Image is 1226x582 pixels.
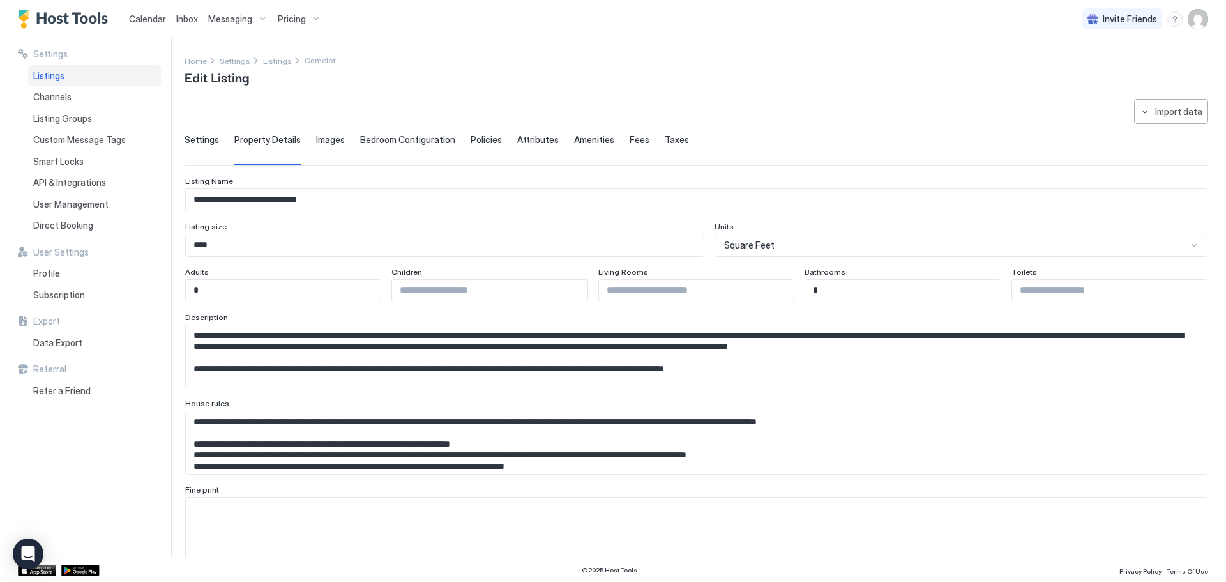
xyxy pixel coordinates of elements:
a: User Management [28,194,161,215]
span: Units [715,222,734,231]
input: Input Field [186,280,381,302]
span: Children [391,267,422,277]
input: Input Field [392,280,587,302]
span: Invite Friends [1103,13,1157,25]
span: Listing Groups [33,113,92,125]
span: Home [185,56,207,66]
a: Calendar [129,12,166,26]
span: Policies [471,134,502,146]
a: Host Tools Logo [18,10,114,29]
a: Home [185,54,207,67]
a: Listing Groups [28,108,161,130]
input: Input Field [805,280,1000,302]
span: Toilets [1011,267,1037,277]
span: Direct Booking [33,220,93,231]
span: Profile [33,268,60,279]
span: Breadcrumb [305,56,336,65]
input: Input Field [1012,280,1207,302]
span: House rules [185,399,229,408]
input: Input Field [186,189,1207,211]
div: User profile [1188,9,1208,29]
a: Listings [28,65,161,87]
span: Listing size [185,222,227,231]
span: Channels [33,91,72,103]
span: Images [316,134,345,146]
a: Direct Booking [28,215,161,236]
span: Messaging [208,13,252,25]
span: Privacy Policy [1119,567,1162,575]
a: Refer a Friend [28,380,161,402]
span: Amenities [574,134,614,146]
div: Open Intercom Messenger [13,539,43,569]
span: Pricing [278,13,306,25]
textarea: Input Field [186,325,1197,388]
div: menu [1167,11,1183,27]
a: Listings [263,54,292,67]
a: Custom Message Tags [28,129,161,151]
input: Input Field [186,234,704,256]
span: Terms Of Use [1167,567,1208,575]
span: Settings [33,49,68,60]
span: Attributes [517,134,559,146]
input: Input Field [599,280,794,302]
span: Calendar [129,13,166,24]
a: App Store [18,565,56,576]
span: Fine print [185,485,219,494]
span: Settings [220,56,250,66]
a: Smart Locks [28,151,161,172]
span: Bedroom Configuration [360,134,455,146]
span: Subscription [33,289,85,301]
span: Listings [263,56,292,66]
span: Adults [185,267,209,277]
span: Fees [630,134,649,146]
a: Privacy Policy [1119,563,1162,577]
button: Import data [1134,99,1208,124]
div: Breadcrumb [185,54,207,67]
span: Square Feet [724,240,775,251]
span: Edit Listing [185,67,249,86]
span: Listings [33,70,64,82]
span: User Settings [33,247,89,258]
div: Breadcrumb [263,54,292,67]
div: Import data [1155,105,1202,118]
span: Listing Name [185,176,233,186]
textarea: Input Field [186,498,1207,560]
a: Terms Of Use [1167,563,1208,577]
a: Data Export [28,332,161,354]
span: Settings [185,134,219,146]
textarea: Input Field [186,411,1197,474]
span: Custom Message Tags [33,134,126,146]
a: Profile [28,263,161,284]
span: API & Integrations [33,177,106,188]
span: Property Details [234,134,301,146]
a: API & Integrations [28,172,161,194]
span: Referral [33,364,66,375]
a: Google Play Store [61,565,100,576]
span: Bathrooms [805,267,845,277]
span: Inbox [176,13,198,24]
span: Description [185,312,228,322]
span: Living Rooms [598,267,648,277]
a: Channels [28,86,161,108]
span: Export [33,316,60,327]
a: Subscription [28,284,161,306]
div: Breadcrumb [220,54,250,67]
span: Smart Locks [33,156,84,167]
span: Refer a Friend [33,385,91,397]
a: Inbox [176,12,198,26]
span: Taxes [665,134,689,146]
span: Data Export [33,337,82,349]
span: © 2025 Host Tools [582,566,637,574]
span: User Management [33,199,109,210]
a: Settings [220,54,250,67]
